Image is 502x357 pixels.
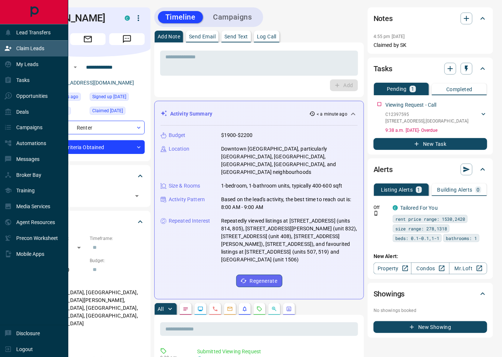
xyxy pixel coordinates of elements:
[31,333,145,340] p: Motivation:
[90,257,145,264] p: Budget:
[212,306,218,312] svg: Calls
[257,34,276,39] p: Log Call
[374,41,487,49] p: Claimed by SK
[221,182,343,190] p: 1-bedroom, 1-bathroom units, typically 400-600 sqft
[374,34,405,39] p: 4:55 pm [DATE]
[31,213,145,231] div: Criteria
[437,187,472,192] p: Building Alerts
[169,217,210,225] p: Repeated Interest
[169,196,205,203] p: Activity Pattern
[206,11,259,23] button: Campaigns
[189,34,216,39] p: Send Email
[393,205,398,210] div: condos.ca
[51,80,134,86] a: [EMAIL_ADDRESS][DOMAIN_NAME]
[477,187,480,192] p: 0
[90,93,145,103] div: Sat Oct 11 2025
[169,182,200,190] p: Size & Rooms
[158,11,203,23] button: Timeline
[374,204,388,211] p: Off
[132,191,142,201] button: Open
[224,34,248,39] p: Send Text
[170,110,212,118] p: Activity Summary
[286,306,292,312] svg: Agent Actions
[31,286,145,330] p: [GEOGRAPHIC_DATA], [GEOGRAPHIC_DATA], [GEOGRAPHIC_DATA][PERSON_NAME], [GEOGRAPHIC_DATA], [GEOGRAP...
[221,131,252,139] p: $1900-$2200
[221,196,358,211] p: Based on the lead's activity, the best time to reach out is: 8:00 AM - 9:00 AM
[374,285,487,303] div: Showings
[221,145,358,176] p: Downtown [GEOGRAPHIC_DATA], particularly [GEOGRAPHIC_DATA], [GEOGRAPHIC_DATA], [GEOGRAPHIC_DATA],...
[417,187,420,192] p: 1
[71,63,80,72] button: Open
[374,253,487,260] p: New Alert:
[169,145,189,153] p: Location
[242,306,248,312] svg: Listing Alerts
[70,33,106,45] span: Email
[374,161,487,178] div: Alerts
[385,118,469,124] p: [STREET_ADDRESS] , [GEOGRAPHIC_DATA]
[31,280,145,286] p: Areas Searched:
[197,306,203,312] svg: Lead Browsing Activity
[169,131,186,139] p: Budget
[227,306,233,312] svg: Emails
[31,12,114,24] h1: [PERSON_NAME]
[317,111,347,117] p: < a minute ago
[158,34,180,39] p: Add Note
[387,86,407,92] p: Pending
[31,167,145,185] div: Tags
[411,262,449,274] a: Condos
[400,205,438,211] a: Tailored For You
[221,217,358,264] p: Repeatedly viewed listings at [STREET_ADDRESS] (units 814, 805), [STREET_ADDRESS][PERSON_NAME] (u...
[411,86,414,92] p: 1
[385,110,487,126] div: C12397595[STREET_ADDRESS],[GEOGRAPHIC_DATA]
[92,107,123,114] span: Claimed [DATE]
[109,33,145,45] span: Message
[395,234,439,242] span: beds: 0.1-0.1,1-1
[395,215,465,223] span: rent price range: 1530,2420
[374,63,392,75] h2: Tasks
[125,16,130,21] div: condos.ca
[374,211,379,216] svg: Push Notification Only
[257,306,262,312] svg: Requests
[385,111,469,118] p: C12397595
[374,60,487,78] div: Tasks
[374,262,412,274] a: Property
[197,348,355,356] p: Submitted Viewing Request
[271,306,277,312] svg: Opportunities
[374,13,393,24] h2: Notes
[374,10,487,27] div: Notes
[446,87,472,92] p: Completed
[449,262,487,274] a: Mr.Loft
[446,234,477,242] span: bathrooms: 1
[161,107,358,121] div: Activity Summary< a minute ago
[374,321,487,333] button: New Showing
[31,121,145,134] div: Renter
[236,275,282,287] button: Regenerate
[395,225,447,232] span: size range: 278,1318
[183,306,189,312] svg: Notes
[31,140,145,154] div: Criteria Obtained
[374,164,393,175] h2: Alerts
[374,288,405,300] h2: Showings
[385,101,437,109] p: Viewing Request - Call
[90,235,145,242] p: Timeframe:
[90,107,145,117] div: Sat Oct 11 2025
[381,187,413,192] p: Listing Alerts
[158,306,164,312] p: All
[385,127,487,134] p: 9:38 a.m. [DATE] - Overdue
[92,93,126,100] span: Signed up [DATE]
[374,307,487,314] p: No showings booked
[374,138,487,150] button: New Task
